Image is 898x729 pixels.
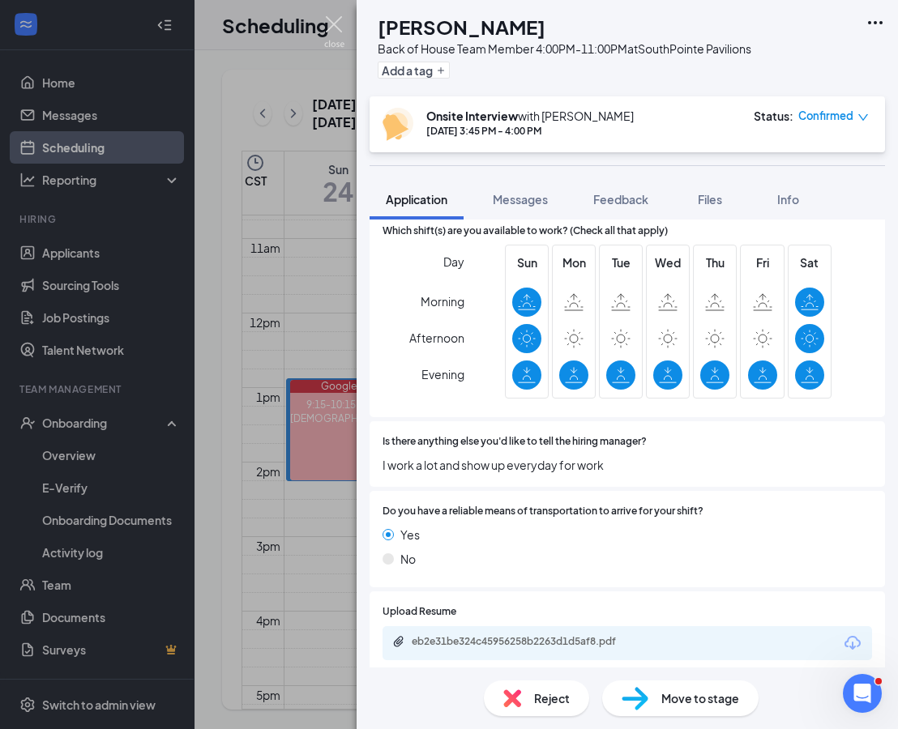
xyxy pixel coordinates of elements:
[698,192,722,207] span: Files
[512,254,541,271] span: Sun
[534,689,570,707] span: Reject
[748,254,777,271] span: Fri
[426,109,518,123] b: Onsite Interview
[421,360,464,389] span: Evening
[795,254,824,271] span: Sat
[559,254,588,271] span: Mon
[436,66,446,75] svg: Plus
[409,323,464,352] span: Afternoon
[798,108,853,124] span: Confirmed
[843,674,882,713] iframe: Intercom live chat
[426,124,634,138] div: [DATE] 3:45 PM - 4:00 PM
[866,13,885,32] svg: Ellipses
[777,192,799,207] span: Info
[700,254,729,271] span: Thu
[421,287,464,316] span: Morning
[593,192,648,207] span: Feedback
[754,108,793,124] div: Status :
[412,635,639,648] div: eb2e31be324c45956258b2263d1d5af8.pdf
[443,253,464,271] span: Day
[383,604,456,620] span: Upload Resume
[378,62,450,79] button: PlusAdd a tag
[857,112,869,123] span: down
[653,254,682,271] span: Wed
[383,434,647,450] span: Is there anything else you'd like to tell the hiring manager?
[606,254,635,271] span: Tue
[378,13,545,40] h1: [PERSON_NAME]
[386,192,447,207] span: Application
[400,550,416,568] span: No
[661,689,739,707] span: Move to stage
[392,635,655,650] a: Paperclipeb2e31be324c45956258b2263d1d5af8.pdf
[400,526,420,544] span: Yes
[493,192,548,207] span: Messages
[426,108,634,124] div: with [PERSON_NAME]
[843,633,862,653] svg: Download
[383,224,668,239] span: Which shift(s) are you available to work? (Check all that apply)
[383,504,703,519] span: Do you have a reliable means of transportation to arrive for your shift?
[378,40,751,57] div: Back of House Team Member 4:00PM-11:00PM at SouthPointe Pavilions
[383,456,872,474] span: I work a lot and show up everyday for work
[392,635,405,648] svg: Paperclip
